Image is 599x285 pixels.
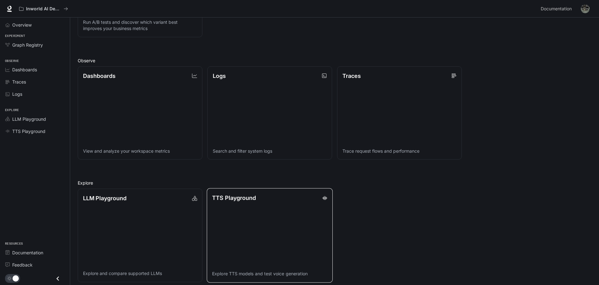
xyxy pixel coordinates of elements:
a: Documentation [538,3,576,15]
button: All workspaces [16,3,71,15]
p: Search and filter system logs [213,148,327,154]
p: Explore TTS models and test voice generation [212,271,327,277]
a: LogsSearch and filter system logs [207,66,332,160]
span: LLM Playground [12,116,46,122]
a: Documentation [3,247,67,258]
button: Close drawer [51,272,65,285]
span: Documentation [541,5,572,13]
p: Logs [213,72,226,80]
img: User avatar [581,4,590,13]
p: LLM Playground [83,194,127,202]
h2: Explore [78,180,591,186]
a: Traces [3,76,67,87]
a: Feedback [3,259,67,270]
p: Inworld AI Demos [26,6,61,12]
span: Traces [12,79,26,85]
p: Traces [342,72,361,80]
a: Dashboards [3,64,67,75]
a: LLM Playground [3,114,67,125]
p: Trace request flows and performance [342,148,456,154]
span: Documentation [12,249,43,256]
span: Graph Registry [12,42,43,48]
a: TTS PlaygroundExplore TTS models and test voice generation [207,188,333,282]
span: Dark mode toggle [13,275,19,282]
button: User avatar [579,3,591,15]
a: TracesTrace request flows and performance [337,66,462,160]
a: Logs [3,89,67,99]
p: Dashboards [83,72,116,80]
p: View and analyze your workspace metrics [83,148,197,154]
span: Feedback [12,262,33,268]
a: LLM PlaygroundExplore and compare supported LLMs [78,189,202,282]
p: Explore and compare supported LLMs [83,270,197,277]
h2: Observe [78,57,591,64]
span: Dashboards [12,66,37,73]
p: TTS Playground [212,194,256,202]
a: TTS Playground [3,126,67,137]
a: Graph Registry [3,39,67,50]
span: Overview [12,22,32,28]
p: Run A/B tests and discover which variant best improves your business metrics [83,19,197,32]
span: Logs [12,91,22,97]
span: TTS Playground [12,128,45,135]
a: DashboardsView and analyze your workspace metrics [78,66,202,160]
a: Overview [3,19,67,30]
